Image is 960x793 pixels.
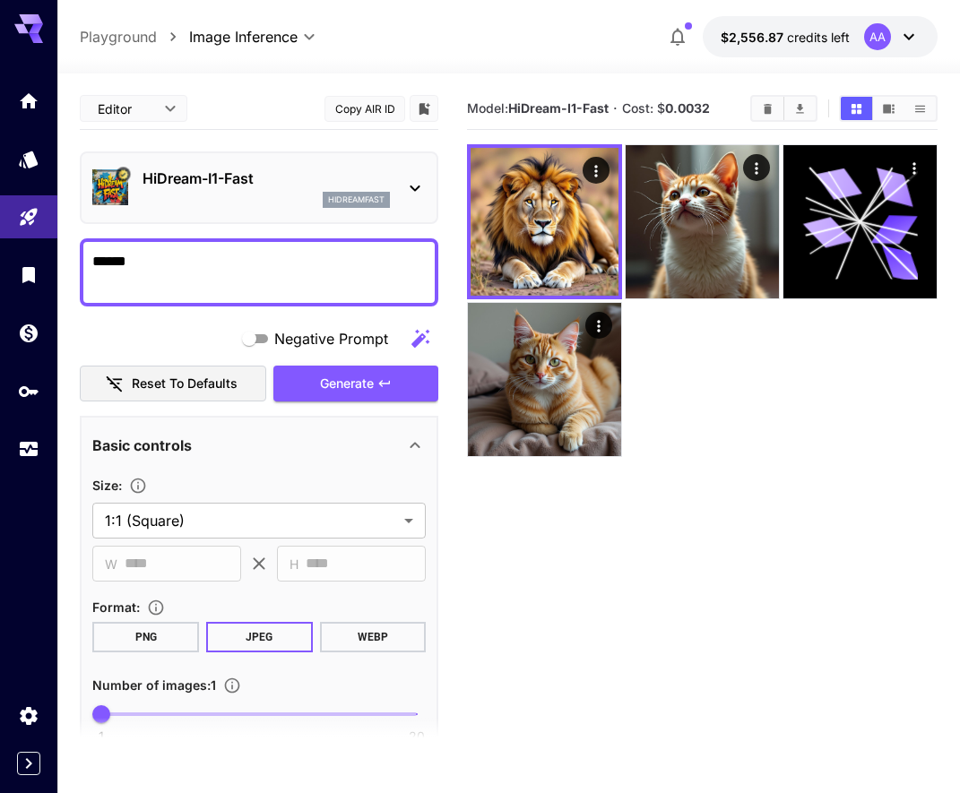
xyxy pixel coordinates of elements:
button: Download All [784,97,816,120]
div: Actions [585,312,612,339]
div: Basic controls [92,424,426,467]
button: Specify how many images to generate in a single request. Each image generation will be charged se... [216,677,248,694]
span: 1:1 (Square) [105,510,397,531]
p: hidreamfast [328,194,385,206]
div: Settings [18,704,39,727]
span: Generate [320,373,374,395]
button: Generate [273,366,438,402]
span: W [105,554,117,574]
button: Choose the file format for the output image. [140,599,172,616]
span: Size : [92,478,122,493]
div: Wallet [18,322,39,344]
img: 2Q== [626,145,779,298]
button: WEBP [320,622,427,652]
a: Playground [80,26,157,47]
button: Copy AIR ID [324,96,405,122]
img: 9k= [471,148,618,296]
div: Home [18,90,39,112]
p: HiDream-I1-Fast [143,168,390,189]
div: Actions [583,157,610,184]
span: Negative Prompt [274,328,388,349]
div: API Keys [18,380,39,402]
button: Show media in list view [904,97,936,120]
button: Show media in video view [873,97,904,120]
button: Reset to defaults [80,366,266,402]
span: Model: [467,100,609,116]
button: Expand sidebar [17,752,40,775]
div: Playground [18,206,39,228]
div: Clear AllDownload All [750,95,817,122]
div: Models [18,142,39,165]
button: JPEG [206,622,313,652]
span: H [290,554,298,574]
div: Usage [18,438,39,461]
div: Actions [901,154,928,181]
div: AA [864,23,891,50]
button: Certified Model – Vetted for best performance and includes a commercial license. [117,168,131,182]
span: Image Inference [189,26,298,47]
button: Show media in grid view [841,97,872,120]
span: Cost: $ [622,100,710,116]
p: · [613,98,618,119]
button: Add to library [416,98,432,119]
span: Number of images : 1 [92,677,216,693]
b: 0.0032 [665,100,710,116]
b: HiDream-I1-Fast [508,100,609,116]
button: PNG [92,622,199,652]
button: $2,556.86743AA [703,16,938,57]
span: credits left [787,30,850,45]
p: Basic controls [92,435,192,456]
div: Show media in grid viewShow media in video viewShow media in list view [839,95,938,122]
button: Clear All [752,97,783,120]
div: $2,556.86743 [721,28,850,47]
div: Certified Model – Vetted for best performance and includes a commercial license.HiDream-I1-Fasthi... [92,160,426,215]
button: Adjust the dimensions of the generated image by specifying its width and height in pixels, or sel... [122,477,154,495]
nav: breadcrumb [80,26,189,47]
div: Actions [743,154,770,181]
div: Library [18,263,39,286]
img: 2Q== [468,303,621,456]
span: Editor [98,99,153,118]
span: Format : [92,599,140,615]
span: $2,556.87 [721,30,787,45]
